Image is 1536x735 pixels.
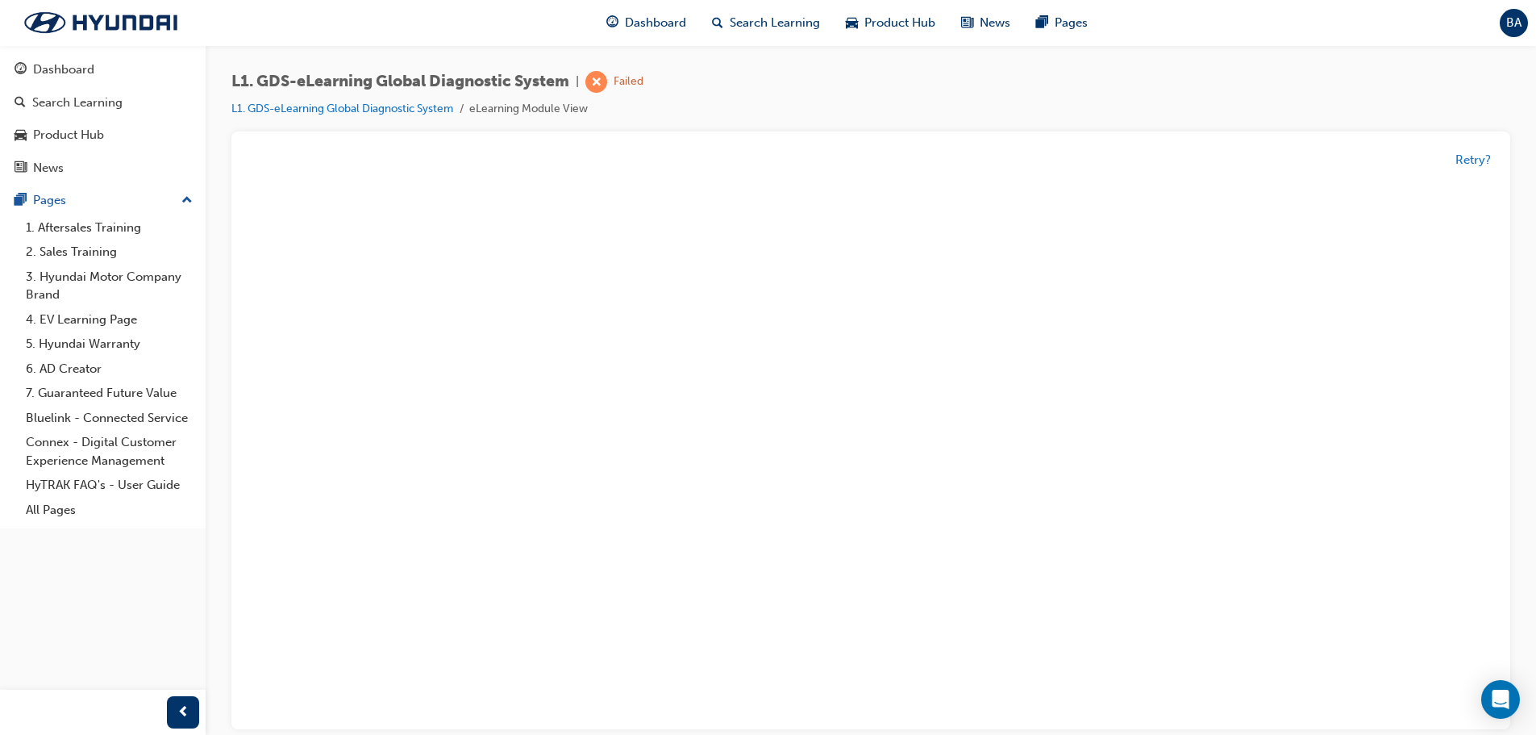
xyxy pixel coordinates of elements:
[469,100,588,119] li: eLearning Module View
[6,186,199,215] button: Pages
[1481,680,1520,719] div: Open Intercom Messenger
[15,63,27,77] span: guage-icon
[576,73,579,91] span: |
[864,14,935,32] span: Product Hub
[6,88,199,118] a: Search Learning
[1036,13,1048,33] span: pages-icon
[19,265,199,307] a: 3. Hyundai Motor Company Brand
[1055,14,1088,32] span: Pages
[593,6,699,40] a: guage-iconDashboard
[961,13,973,33] span: news-icon
[19,240,199,265] a: 2. Sales Training
[15,194,27,208] span: pages-icon
[15,128,27,143] span: car-icon
[15,161,27,176] span: news-icon
[231,102,453,115] a: L1. GDS-eLearning Global Diagnostic System
[6,120,199,150] a: Product Hub
[6,153,199,183] a: News
[33,159,64,177] div: News
[6,55,199,85] a: Dashboard
[8,6,194,40] img: Trak
[19,332,199,357] a: 5. Hyundai Warranty
[33,191,66,210] div: Pages
[585,71,607,93] span: learningRecordVerb_FAIL-icon
[6,52,199,186] button: DashboardSearch LearningProduct HubNews
[177,703,189,723] span: prev-icon
[33,126,104,144] div: Product Hub
[1023,6,1101,40] a: pages-iconPages
[699,6,833,40] a: search-iconSearch Learning
[181,190,193,211] span: up-icon
[19,430,199,473] a: Connex - Digital Customer Experience Management
[19,215,199,240] a: 1. Aftersales Training
[833,6,948,40] a: car-iconProduct Hub
[19,473,199,498] a: HyTRAK FAQ's - User Guide
[980,14,1010,32] span: News
[32,94,123,112] div: Search Learning
[1500,9,1528,37] button: BA
[614,74,643,90] div: Failed
[33,61,94,79] div: Dashboard
[19,307,199,332] a: 4. EV Learning Page
[19,381,199,406] a: 7. Guaranteed Future Value
[19,357,199,382] a: 6. AD Creator
[846,13,858,33] span: car-icon
[730,14,820,32] span: Search Learning
[231,73,569,91] span: L1. GDS-eLearning Global Diagnostic System
[1506,14,1521,32] span: BA
[19,498,199,523] a: All Pages
[606,13,618,33] span: guage-icon
[625,14,686,32] span: Dashboard
[712,13,723,33] span: search-icon
[948,6,1023,40] a: news-iconNews
[15,96,26,111] span: search-icon
[1455,151,1491,169] button: Retry?
[19,406,199,431] a: Bluelink - Connected Service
